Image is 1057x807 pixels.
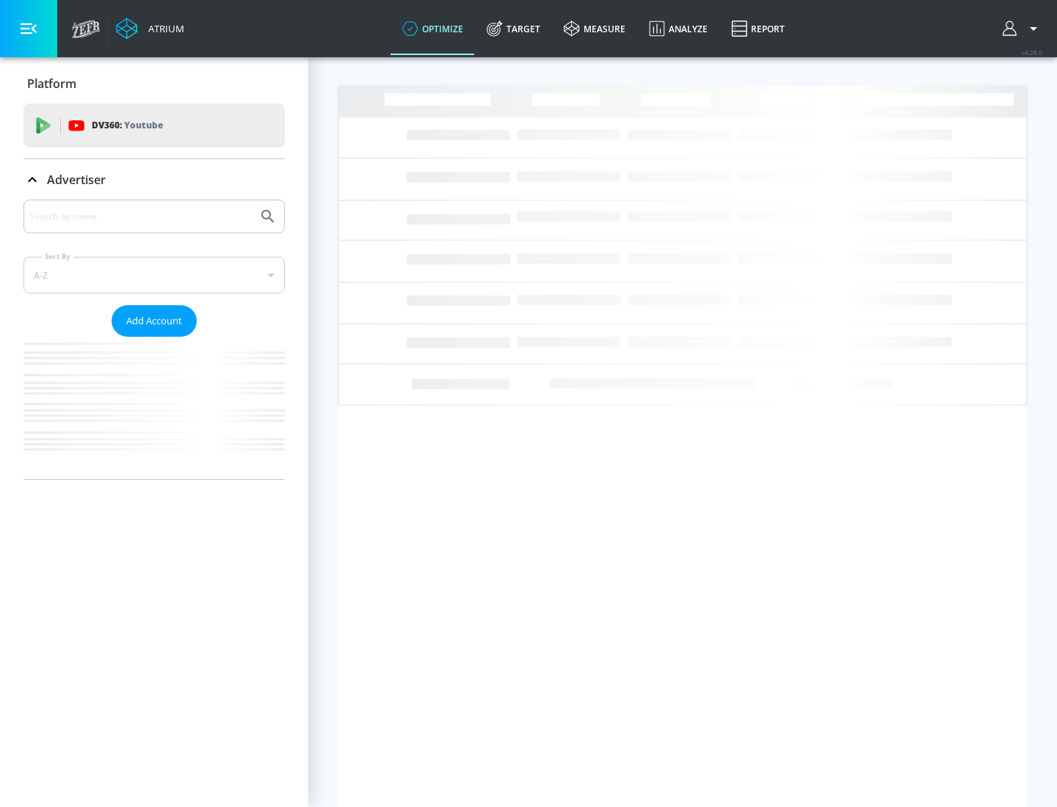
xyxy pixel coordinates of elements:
p: Advertiser [47,172,106,188]
a: Target [475,2,552,55]
div: A-Z [23,257,285,293]
label: Sort By [42,252,73,261]
a: Report [719,2,796,55]
div: Platform [23,63,285,104]
a: Analyze [637,2,719,55]
nav: list of Advertiser [23,337,285,479]
p: Youtube [124,117,163,133]
div: Advertiser [23,200,285,479]
a: Atrium [116,18,184,40]
div: DV360: Youtube [23,103,285,147]
p: DV360: [92,117,163,134]
span: v 4.28.0 [1022,48,1042,56]
button: Add Account [112,305,197,337]
div: Atrium [142,22,184,35]
span: Add Account [126,313,182,329]
a: measure [552,2,637,55]
p: Platform [27,76,76,92]
input: Search by name [29,207,252,226]
a: optimize [391,2,475,55]
div: Advertiser [23,159,285,200]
